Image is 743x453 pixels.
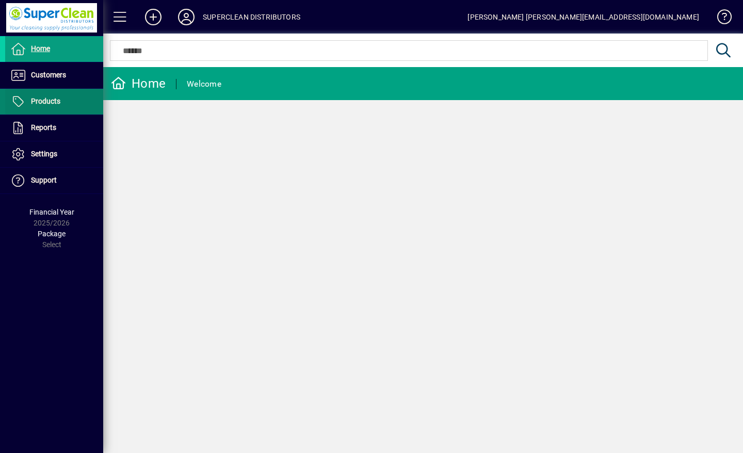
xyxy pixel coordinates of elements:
[29,208,74,216] span: Financial Year
[38,230,66,238] span: Package
[31,150,57,158] span: Settings
[170,8,203,26] button: Profile
[31,71,66,79] span: Customers
[5,141,103,167] a: Settings
[203,9,300,25] div: SUPERCLEAN DISTRIBUTORS
[5,168,103,193] a: Support
[5,115,103,141] a: Reports
[5,62,103,88] a: Customers
[31,44,50,53] span: Home
[31,123,56,132] span: Reports
[187,76,221,92] div: Welcome
[467,9,699,25] div: [PERSON_NAME] [PERSON_NAME][EMAIL_ADDRESS][DOMAIN_NAME]
[137,8,170,26] button: Add
[5,89,103,115] a: Products
[111,75,166,92] div: Home
[31,97,60,105] span: Products
[31,176,57,184] span: Support
[709,2,730,36] a: Knowledge Base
